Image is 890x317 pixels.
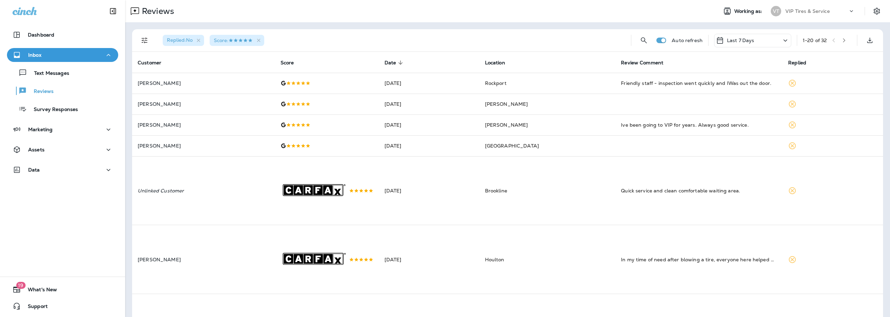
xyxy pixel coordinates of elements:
span: Date [385,60,405,66]
p: Data [28,167,40,173]
button: 19What's New [7,283,118,296]
p: VIP Tires & Service [785,8,830,14]
button: Export as CSV [863,33,877,47]
span: Score : [214,37,253,43]
p: [PERSON_NAME] [138,143,269,149]
p: Auto refresh [672,38,703,43]
span: 19 [16,282,25,289]
p: Inbox [28,52,41,58]
button: Search Reviews [637,33,651,47]
div: Quick service and clean comfortable waiting area. [621,187,777,194]
td: [DATE] [379,156,479,225]
div: In my time of need after blowing a tire, everyone here helped me get the right set of tires and m... [621,256,777,263]
p: Text Messages [27,70,69,77]
div: Friendly staff - inspection went quickly and IWas out the door. [621,80,777,87]
span: Working as: [734,8,764,14]
p: [PERSON_NAME] [138,80,269,86]
p: Reviews [139,6,174,16]
div: Score:5 Stars [210,35,264,46]
button: Survey Responses [7,102,118,116]
span: Replied [788,60,806,66]
button: Dashboard [7,28,118,42]
span: Review Comment [621,60,663,66]
span: What's New [21,287,57,295]
td: [DATE] [379,225,479,294]
button: Assets [7,143,118,157]
button: Settings [871,5,883,17]
span: Replied : No [167,37,193,43]
div: Replied:No [163,35,204,46]
span: [GEOGRAPHIC_DATA] [485,143,539,149]
span: Houlton [485,256,504,263]
p: Reviews [27,88,54,95]
button: Support [7,299,118,313]
span: Brookline [485,188,507,194]
span: Score [281,60,303,66]
td: [DATE] [379,73,479,94]
td: [DATE] [379,135,479,156]
p: [PERSON_NAME] [138,122,269,128]
button: Reviews [7,84,118,98]
p: Marketing [28,127,52,132]
div: Ive been going to VIP for years. Always good service. [621,121,777,128]
span: Customer [138,60,170,66]
p: Assets [28,147,44,152]
button: Collapse Sidebar [103,4,123,18]
p: Last 7 Days [727,38,754,43]
span: Replied [788,60,815,66]
div: VT [771,6,781,16]
span: Location [485,60,514,66]
td: [DATE] [379,94,479,114]
button: Data [7,163,118,177]
p: [PERSON_NAME] [138,257,269,262]
button: Text Messages [7,65,118,80]
span: [PERSON_NAME] [485,122,528,128]
td: [DATE] [379,114,479,135]
p: [PERSON_NAME] [138,101,269,107]
button: Marketing [7,122,118,136]
span: Customer [138,60,161,66]
p: Survey Responses [27,106,78,113]
span: Location [485,60,505,66]
span: Support [21,303,48,312]
button: Inbox [7,48,118,62]
span: Rockport [485,80,507,86]
span: Review Comment [621,60,672,66]
p: Unlinked Customer [138,188,269,193]
button: Filters [138,33,152,47]
p: Dashboard [28,32,54,38]
span: Date [385,60,396,66]
span: Score [281,60,294,66]
div: 1 - 20 of 32 [803,38,827,43]
span: [PERSON_NAME] [485,101,528,107]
